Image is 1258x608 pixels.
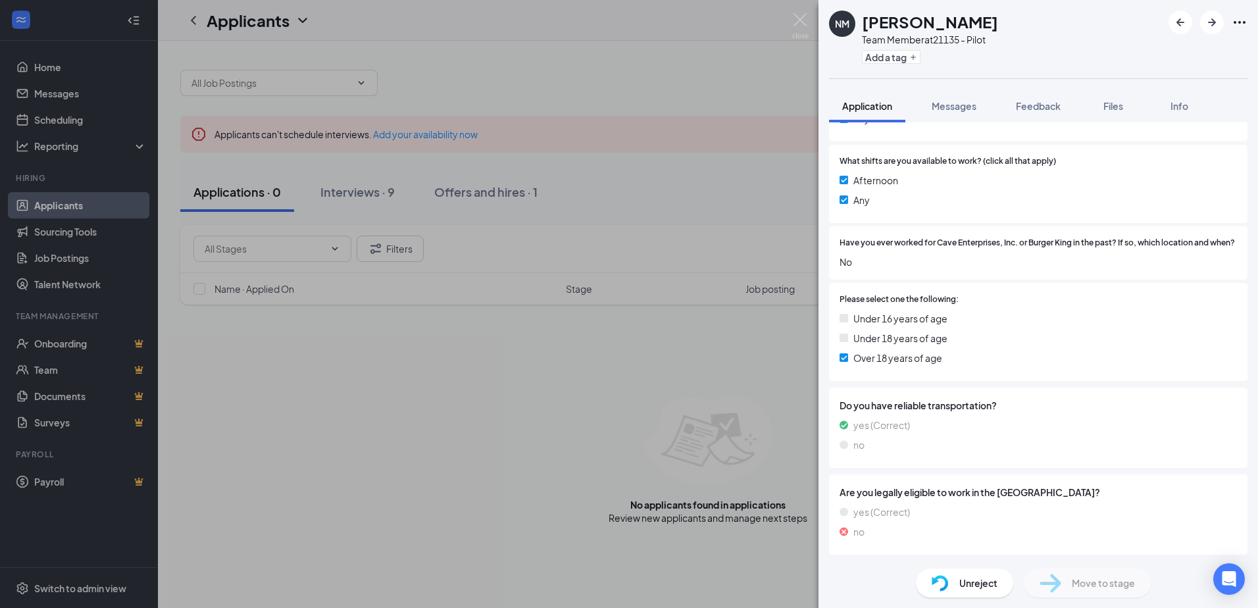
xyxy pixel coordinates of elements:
div: Open Intercom Messenger [1213,563,1245,595]
button: ArrowLeftNew [1169,11,1192,34]
div: NM [835,17,849,30]
span: Over 18 years of age [853,351,942,365]
span: Please select one the following: [840,293,959,306]
span: no [853,524,865,539]
span: Unreject [959,576,997,590]
span: Under 18 years of age [853,331,947,345]
span: Any [853,193,870,207]
span: Afternoon [853,173,898,188]
span: Move to stage [1072,576,1135,590]
svg: Ellipses [1232,14,1247,30]
span: Under 16 years of age [853,311,947,326]
span: Are you legally eligible to work in the [GEOGRAPHIC_DATA]? [840,485,1237,499]
span: Do you have reliable transportation? [840,398,1237,413]
span: yes (Correct) [853,418,910,432]
div: Team Member at 21135 - Pilot [862,33,998,46]
span: Messages [932,100,976,112]
svg: Plus [909,53,917,61]
button: ArrowRight [1200,11,1224,34]
span: No [840,255,1237,269]
button: PlusAdd a tag [862,50,920,64]
span: Feedback [1016,100,1061,112]
span: no [853,438,865,452]
span: Files [1103,100,1123,112]
span: Application [842,100,892,112]
h1: [PERSON_NAME] [862,11,998,33]
svg: ArrowRight [1204,14,1220,30]
span: yes (Correct) [853,505,910,519]
span: Have you ever worked for Cave Enterprises, Inc. or Burger King in the past? If so, which location... [840,237,1235,249]
span: What shifts are you available to work? (click all that apply) [840,155,1056,168]
span: Info [1170,100,1188,112]
svg: ArrowLeftNew [1172,14,1188,30]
